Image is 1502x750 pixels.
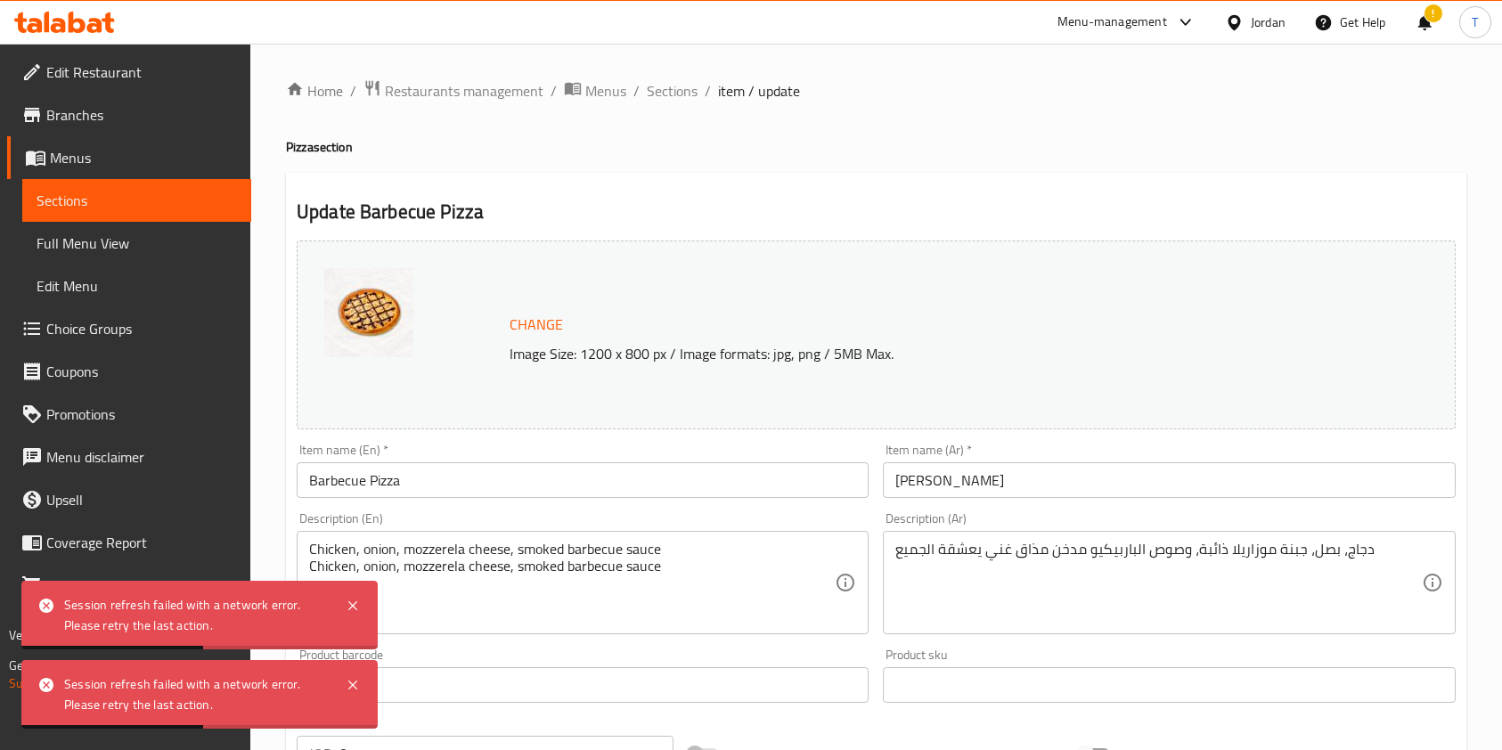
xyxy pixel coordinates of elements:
span: Branches [46,104,237,126]
span: Restaurants management [385,80,543,102]
span: Promotions [46,404,237,425]
span: Version: [9,624,53,647]
a: Promotions [7,393,251,436]
a: Menu disclaimer [7,436,251,478]
button: Change [502,306,570,343]
span: Edit Menu [37,275,237,297]
a: Upsell [7,478,251,521]
div: Menu-management [1057,12,1167,33]
span: Coupons [46,361,237,382]
p: Image Size: 1200 x 800 px / Image formats: jpg, png / 5MB Max. [502,343,1330,364]
a: Sections [22,179,251,222]
a: Edit Menu [22,265,251,307]
span: T [1472,12,1478,32]
textarea: Chicken, onion, mozzerela cheese, smoked barbecue sauce Chicken, onion, mozzerela cheese, smoked ... [309,541,835,625]
span: Menu disclaimer [46,446,237,468]
a: Menus [564,79,626,102]
span: Menus [585,80,626,102]
a: Sections [647,80,698,102]
nav: breadcrumb [286,79,1466,102]
span: Choice Groups [46,318,237,339]
input: Enter name En [297,462,869,498]
li: / [633,80,640,102]
li: / [705,80,711,102]
h2: Update Barbecue Pizza [297,199,1456,225]
input: Please enter product sku [883,667,1455,703]
textarea: دجاج، بصل، جبنة موزاريلا ذائبة، وصوص الباربيكيو مدخن مذاق غني يعشقة الجميع [895,541,1421,625]
a: Choice Groups [7,307,251,350]
span: Change [510,312,563,338]
span: Upsell [46,489,237,510]
span: item / update [718,80,800,102]
a: Restaurants management [363,79,543,102]
img: %D8%A8%D8%A7%D8%B1%D8%A8%D9%8A%D9%83%D9%88_%D8%A8%D9%8A%D8%AA%D8%B2%D8%A7638921502450379118.jpg [324,268,413,357]
li: / [551,80,557,102]
input: Enter name Ar [883,462,1455,498]
a: Support.OpsPlatform [9,672,122,695]
span: Coverage Report [46,532,237,553]
input: Please enter product barcode [297,667,869,703]
a: Menus [7,136,251,179]
a: Coupons [7,350,251,393]
span: Full Menu View [37,232,237,254]
a: Full Menu View [22,222,251,265]
li: / [350,80,356,102]
div: Session refresh failed with a network error. Please retry the last action. [64,674,328,714]
a: Branches [7,94,251,136]
span: Get support on: [9,654,91,677]
a: Edit Restaurant [7,51,251,94]
a: Coverage Report [7,521,251,564]
span: Sections [37,190,237,211]
a: Home [286,80,343,102]
span: Edit Restaurant [46,61,237,83]
a: Grocery Checklist [7,564,251,607]
span: Menus [50,147,237,168]
h4: Pizza section [286,138,1466,156]
span: Grocery Checklist [46,575,237,596]
div: Jordan [1251,12,1286,32]
div: Session refresh failed with a network error. Please retry the last action. [64,595,328,635]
